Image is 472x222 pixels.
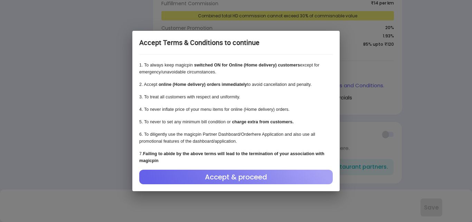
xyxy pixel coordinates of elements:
[139,106,333,113] p: 4 . To never inflate price of your menu items for online (Home delivery) orders.
[139,81,333,88] p: 2 . Accept to avoid cancellation and penalty.
[232,119,293,124] b: charge extra from customers.
[139,151,324,163] b: Failing to abide by the above terms will lead to the termination of your association with magicpin
[194,63,300,68] b: switched ON for Online (Home delivery) customers
[139,131,333,145] p: 6 . To diligently use the magicpin Partner Dashboard/Orderhere Application and also use all promo...
[139,38,333,48] div: Accept Terms & Conditions to continue
[139,170,333,184] div: Accept & proceed
[139,150,333,164] p: 7 .
[139,62,333,76] p: 1 . To always keep magicpin except for emergency/unavoidable circumstances.
[139,94,333,100] p: 3 . To treat all customers with respect and uniformity.
[159,82,247,87] b: online (Home delivery) orders immediately
[139,118,333,125] p: 5 . To never to set any minimum bill condition or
